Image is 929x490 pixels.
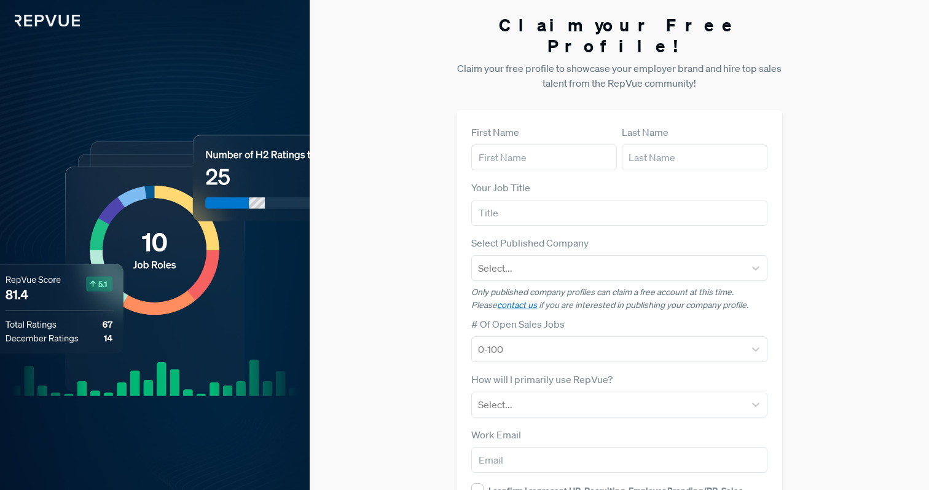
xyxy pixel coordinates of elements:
label: Select Published Company [471,235,589,250]
label: Work Email [471,427,521,442]
p: Only published company profiles can claim a free account at this time. Please if you are interest... [471,286,767,312]
label: Last Name [622,125,668,140]
label: Your Job Title [471,180,530,195]
input: Title [471,200,767,226]
input: Email [471,447,767,473]
label: # Of Open Sales Jobs [471,317,565,331]
label: First Name [471,125,519,140]
p: Claim your free profile to showcase your employer brand and hire top sales talent from the RepVue... [457,61,782,90]
input: First Name [471,144,617,170]
h3: Claim your Free Profile! [457,15,782,56]
a: contact us [497,299,537,310]
label: How will I primarily use RepVue? [471,372,613,387]
input: Last Name [622,144,767,170]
